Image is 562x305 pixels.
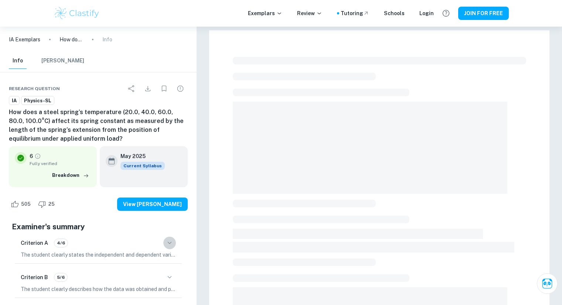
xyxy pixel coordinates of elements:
[9,35,40,44] a: IA Exemplars
[9,53,27,69] button: Info
[120,152,159,160] h6: May 2025
[21,273,48,281] h6: Criterion B
[537,273,558,294] button: Ask Clai
[9,96,20,105] a: IA
[297,9,322,17] p: Review
[248,9,282,17] p: Exemplars
[9,97,19,104] span: IA
[44,201,59,208] span: 25
[21,285,176,293] p: The student clearly describes how the data was obtained and processed, providing a detailed accou...
[54,240,68,246] span: 4/6
[50,170,91,181] button: Breakdown
[30,160,91,167] span: Fully verified
[117,198,188,211] button: View [PERSON_NAME]
[54,6,101,21] img: Clastify logo
[157,81,171,96] div: Bookmark
[384,9,405,17] a: Schools
[120,162,165,170] span: Current Syllabus
[419,9,434,17] a: Login
[21,96,54,105] a: Physics-SL
[21,251,176,259] p: The student clearly states the independent and dependent variables in the research question, prov...
[102,35,112,44] p: Info
[59,35,83,44] p: How does a steel spring’s temperature (20.0, 40.0, 60.0, 80.0, 100.0°C) affect its spring constan...
[440,7,452,20] button: Help and Feedback
[9,85,60,92] span: Research question
[54,274,67,281] span: 5/6
[41,53,84,69] button: [PERSON_NAME]
[17,201,35,208] span: 505
[36,198,59,210] div: Dislike
[124,81,139,96] div: Share
[21,97,54,104] span: Physics-SL
[341,9,369,17] a: Tutoring
[9,108,188,143] h6: How does a steel spring’s temperature (20.0, 40.0, 60.0, 80.0, 100.0°C) affect its spring constan...
[12,221,185,232] h5: Examiner's summary
[173,81,188,96] div: Report issue
[34,153,41,160] a: Grade fully verified
[9,198,35,210] div: Like
[30,152,33,160] p: 6
[21,239,48,247] h6: Criterion A
[120,162,165,170] div: This exemplar is based on the current syllabus. Feel free to refer to it for inspiration/ideas wh...
[140,81,155,96] div: Download
[458,7,509,20] button: JOIN FOR FREE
